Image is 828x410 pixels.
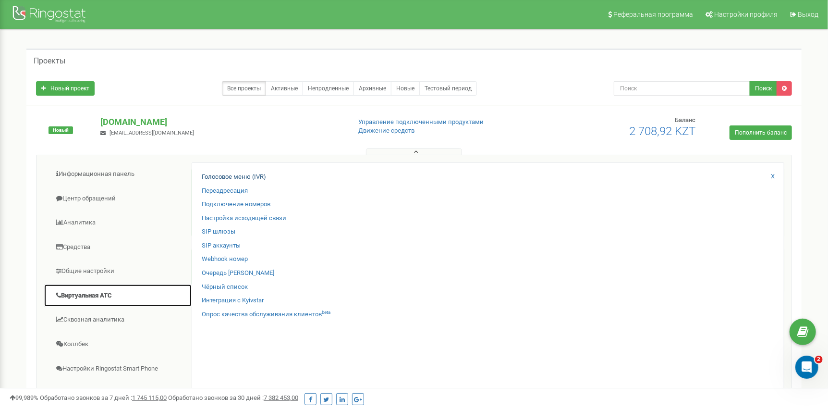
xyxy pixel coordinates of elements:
a: Настройка исходящей связи [202,214,286,223]
span: 99,989% [10,394,38,401]
a: Информационная панель [44,162,192,186]
span: Настройки профиля [714,11,778,18]
span: [EMAIL_ADDRESS][DOMAIN_NAME] [110,130,194,136]
a: X [771,172,775,181]
a: Центр обращений [44,187,192,211]
a: Опрос качества обслуживания клиентовbeta [202,310,330,319]
a: Голосовое меню (IVR) [202,173,266,182]
a: Подключение номеров [202,200,270,209]
input: Поиск [614,81,750,96]
a: Пополнить баланс [730,125,792,140]
span: Обработано звонков за 7 дней : [40,394,167,401]
p: [DOMAIN_NAME] [100,116,343,128]
a: Виртуальная АТС [44,284,192,308]
a: Активные [266,81,303,96]
a: Движение средств [358,127,414,134]
a: Новый проект [36,81,95,96]
a: Тестовый период [419,81,477,96]
a: Все проекты [222,81,266,96]
h5: Проекты [34,57,65,65]
span: 2 [815,356,823,363]
a: Webhook номер [202,255,248,264]
u: 1 745 115,00 [132,394,167,401]
a: Настройки Ringostat Smart Phone [44,357,192,381]
a: Коллбек [44,333,192,356]
a: Очередь [PERSON_NAME] [202,269,274,278]
a: SIP аккаунты [202,241,241,250]
span: Новый [49,126,73,134]
span: Реферальная программа [613,11,693,18]
a: Управление подключенными продуктами [358,118,484,125]
a: SIP шлюзы [202,227,235,236]
a: Чёрный список [202,283,248,292]
a: Архивные [353,81,391,96]
a: Переадресация [202,186,248,196]
button: Поиск [750,81,777,96]
a: Непродленные [303,81,354,96]
span: Баланс [675,116,696,124]
a: Общие настройки [44,260,192,283]
a: Сквозная аналитика [44,308,192,332]
a: Средства [44,236,192,259]
span: Обработано звонков за 30 дней : [168,394,298,401]
a: Аналитика [44,211,192,235]
span: 2 708,92 KZT [630,124,696,138]
span: Выход [798,11,818,18]
u: 7 382 453,00 [264,394,298,401]
iframe: Intercom live chat [795,356,818,379]
a: Интеграция с Kyivstar [202,296,264,305]
a: Интеграция [44,381,192,405]
sup: beta [322,310,330,315]
a: Новые [391,81,420,96]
